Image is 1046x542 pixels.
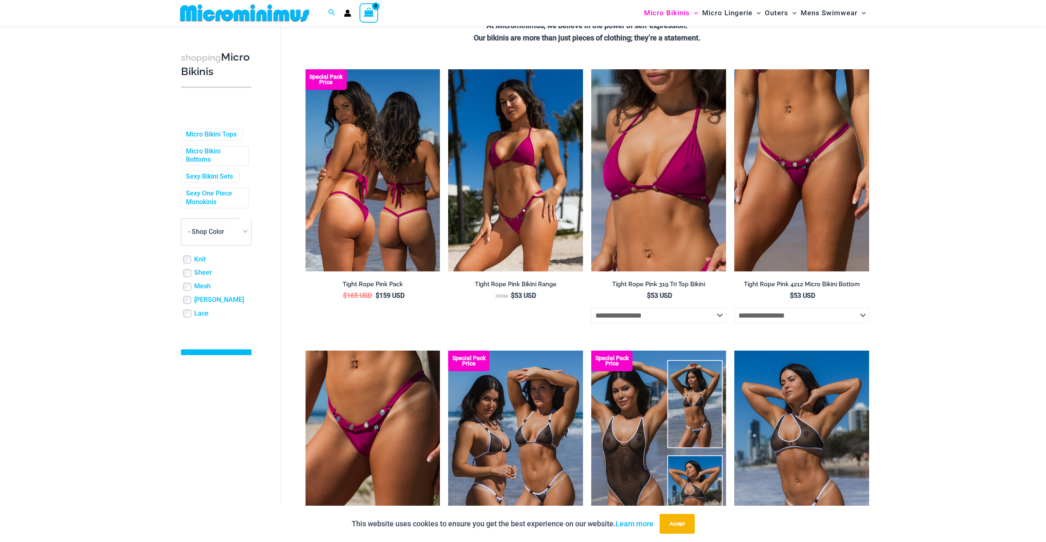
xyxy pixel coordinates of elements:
[788,2,797,24] span: Menu Toggle
[448,356,489,366] b: Special Pack Price
[641,1,870,25] nav: Site Navigation
[194,255,206,264] a: Knit
[799,2,868,24] a: Mens SwimwearMenu ToggleMenu Toggle
[591,280,726,288] h2: Tight Rope Pink 319 Tri Top Bikini
[344,9,351,17] a: Account icon link
[376,292,404,299] bdi: 159 USD
[644,2,690,24] span: Micro Bikinis
[194,296,244,304] a: [PERSON_NAME]
[511,292,515,299] span: $
[496,294,509,299] span: From:
[181,349,252,380] a: [DEMOGRAPHIC_DATA] Sizing Guide
[487,21,688,30] strong: At Microminimus, we believe in the power of self-expression.
[177,4,313,22] img: MM SHOP LOGO FLAT
[734,69,869,271] img: Tight Rope Pink 319 4212 Micro 01
[448,280,583,288] h2: Tight Rope Pink Bikini Range
[306,280,440,288] h2: Tight Rope Pink Pack
[734,69,869,271] a: Tight Rope Pink 319 4212 Micro 01Tight Rope Pink 319 4212 Micro 02Tight Rope Pink 319 4212 Micro 02
[376,292,379,299] span: $
[181,50,252,79] h3: Micro Bikinis
[734,280,869,291] a: Tight Rope Pink 4212 Micro Bikini Bottom
[306,74,347,85] b: Special Pack Price
[306,69,440,271] a: Collection Pack F Collection Pack B (3)Collection Pack B (3)
[801,2,858,24] span: Mens Swimwear
[186,147,242,165] a: Micro Bikini Bottoms
[194,309,209,318] a: Lace
[181,218,252,245] span: - Shop Color
[448,69,583,271] img: Tight Rope Pink 319 Top 4228 Thong 05
[343,292,372,299] bdi: 165 USD
[790,292,794,299] span: $
[858,2,866,24] span: Menu Toggle
[448,280,583,291] a: Tight Rope Pink Bikini Range
[306,280,440,291] a: Tight Rope Pink Pack
[660,514,695,534] button: Accept
[194,269,212,277] a: Sheer
[186,130,237,139] a: Micro Bikini Tops
[642,2,700,24] a: Micro BikinisMenu ToggleMenu Toggle
[181,219,251,245] span: - Shop Color
[591,69,726,271] img: Tight Rope Pink 319 Top 01
[765,2,788,24] span: Outers
[343,292,347,299] span: $
[763,2,799,24] a: OutersMenu ToggleMenu Toggle
[188,228,224,236] span: - Shop Color
[690,2,698,24] span: Menu Toggle
[591,280,726,291] a: Tight Rope Pink 319 Tri Top Bikini
[448,69,583,271] a: Tight Rope Pink 319 Top 4228 Thong 05Tight Rope Pink 319 Top 4228 Thong 06Tight Rope Pink 319 Top...
[352,518,653,530] p: This website uses cookies to ensure you get the best experience on our website.
[194,282,211,291] a: Mesh
[647,292,651,299] span: $
[591,356,632,366] b: Special Pack Price
[702,2,752,24] span: Micro Lingerie
[700,2,763,24] a: Micro LingerieMenu ToggleMenu Toggle
[186,172,233,181] a: Sexy Bikini Sets
[328,8,336,18] a: Search icon link
[511,292,536,299] bdi: 53 USD
[474,33,700,42] strong: Our bikinis are more than just pieces of clothing; they’re a statement.
[647,292,672,299] bdi: 53 USD
[360,3,378,22] a: View Shopping Cart, empty
[790,292,815,299] bdi: 53 USD
[591,69,726,271] a: Tight Rope Pink 319 Top 01Tight Rope Pink 319 Top 4228 Thong 06Tight Rope Pink 319 Top 4228 Thong 06
[181,52,221,63] span: shopping
[306,69,440,271] img: Collection Pack B (3)
[616,519,653,528] a: Learn more
[752,2,761,24] span: Menu Toggle
[734,280,869,288] h2: Tight Rope Pink 4212 Micro Bikini Bottom
[186,189,242,207] a: Sexy One Piece Monokinis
